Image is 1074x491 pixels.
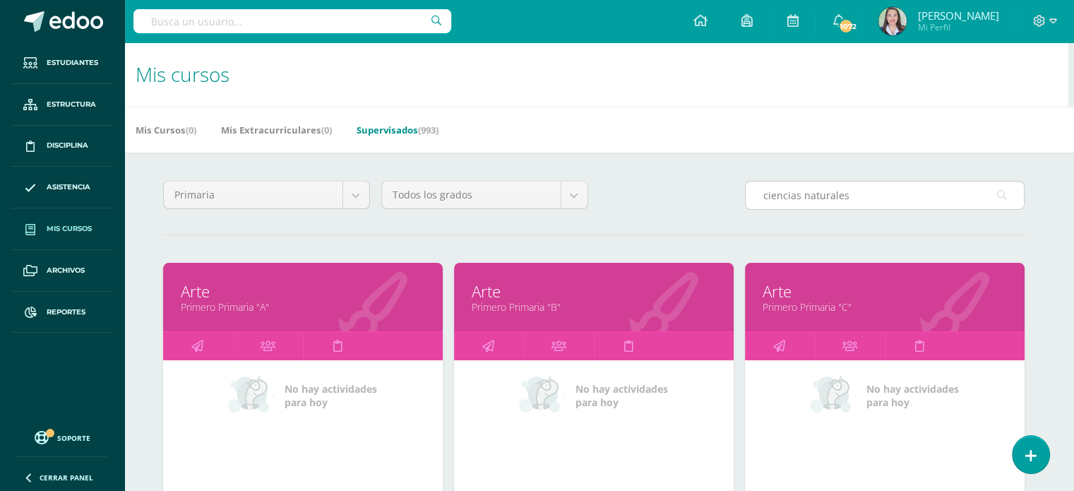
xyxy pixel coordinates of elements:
a: Archivos [11,250,113,292]
a: Mis Extracurriculares(0) [221,119,332,141]
a: Estructura [11,84,113,126]
span: [PERSON_NAME] [917,8,998,23]
img: 1ce4f04f28ed9ad3a58b77722272eac1.png [878,7,907,35]
span: Mis cursos [47,223,92,235]
span: No hay actividades para hoy [285,382,377,409]
span: Estudiantes [47,57,98,69]
span: Mi Perfil [917,21,998,33]
a: Todos los grados [382,182,587,208]
input: Busca el curso aquí... [746,182,1024,209]
img: no_activities_small.png [519,374,566,417]
a: Disciplina [11,126,113,167]
a: Reportes [11,292,113,333]
a: Primero Primaria "B" [472,300,716,314]
a: Supervisados(993) [357,119,438,141]
a: Mis Cursos(0) [136,119,196,141]
span: No hay actividades para hoy [575,382,668,409]
span: No hay actividades para hoy [866,382,959,409]
a: Mis cursos [11,208,113,250]
a: Arte [763,280,1007,302]
span: Disciplina [47,140,88,151]
a: Primero Primaria "A" [181,300,425,314]
span: Soporte [57,433,90,443]
span: Cerrar panel [40,473,93,483]
a: Soporte [17,427,107,446]
span: Reportes [47,307,85,318]
span: (0) [186,124,196,136]
span: Estructura [47,99,96,110]
a: Primaria [164,182,369,208]
span: Todos los grados [393,182,550,208]
a: Arte [472,280,716,302]
span: Primaria [174,182,332,208]
span: (993) [418,124,438,136]
span: Asistencia [47,182,90,193]
a: Estudiantes [11,42,113,84]
span: Archivos [47,265,85,276]
input: Busca un usuario... [133,9,451,33]
a: Primero Primaria "C" [763,300,1007,314]
a: Asistencia [11,167,113,208]
a: Arte [181,280,425,302]
img: no_activities_small.png [228,374,275,417]
img: no_activities_small.png [810,374,857,417]
span: 1072 [838,18,854,34]
span: (0) [321,124,332,136]
span: Mis cursos [136,61,229,88]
